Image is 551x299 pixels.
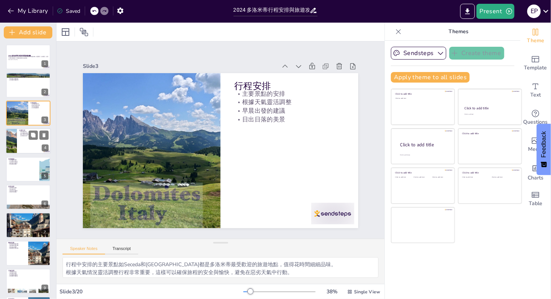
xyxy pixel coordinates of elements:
p: 清晰的步道標示 [8,219,48,221]
p: 交通方式的查詢 [8,192,48,193]
div: Layout [60,26,72,38]
button: Present [476,4,514,19]
div: 5 [6,157,50,182]
textarea: 行程中安排的主要景點如Seceda和[GEOGRAPHIC_DATA]都是多洛米蒂最受歡迎的旅遊地點，值得花時間細細品味。 根據天氣情況靈活調整行程非常重要，這樣可以確保旅程的安全與愉快，避免在... [63,257,379,278]
div: 8 [41,257,48,264]
span: Feedback [540,131,547,158]
div: E P [527,5,541,18]
div: 9 [6,269,50,294]
div: Add charts and graphs [520,158,551,186]
div: 4 [6,128,51,154]
p: 必看美景的推薦 [8,187,48,189]
div: 4 [42,145,49,152]
div: Add a table [520,186,551,213]
p: 防護裝備的重要性 [8,274,48,276]
button: Speaker Notes [63,246,105,255]
span: Text [530,91,541,99]
div: Click to add title [465,106,515,110]
p: 了解路線特點的重要性 [8,217,48,218]
div: Click to add title [462,172,516,175]
div: 3 [41,117,48,123]
p: 交通規則的遵守 [19,135,49,137]
span: Charts [528,174,543,182]
div: 8 [6,241,50,266]
div: 6 [6,185,50,210]
p: [PERSON_NAME]蒂的自然景觀壯麗 [8,75,48,77]
div: Get real-time input from your audience [520,104,551,131]
button: Feedback - Show survey [537,124,551,175]
p: 天氣預測 [8,270,48,272]
p: 餐廳營業時間的查詢 [8,248,26,249]
p: 根據天氣靈活調整 [92,107,192,170]
div: Click to add text [492,176,516,178]
p: 早晚溫差的影響 [8,273,48,274]
p: 住宿類型的多樣性 [8,161,37,162]
div: 3 [6,101,50,126]
div: 5 [41,173,48,179]
p: 景點的多樣性 [8,189,48,190]
div: Change the overall theme [520,23,551,50]
p: 天氣變化的注意 [8,271,48,273]
div: 1 [6,44,50,69]
p: 季節變化的獨特魅力 [8,78,48,80]
div: Click to add body [400,154,448,156]
div: Click to add text [414,176,431,178]
p: Generated with [URL] [8,59,48,60]
span: Template [524,64,547,72]
button: E P [527,4,541,19]
div: Click to add title [462,132,516,135]
p: 規劃行程的重要性 [8,190,48,192]
p: 提前了解停車資訊 [19,134,49,135]
div: Click to add title [400,142,449,148]
div: 1 [41,60,48,67]
p: 用餐高峰時間的考量 [8,245,26,246]
input: Insert title [234,5,310,16]
p: 多洛米蒂概述 [8,74,48,76]
p: 早晨出發的建議 [31,106,48,107]
p: 主要景點的安排 [31,103,48,105]
button: Sendsteps [391,47,446,60]
p: 住宿地點的選擇 [8,159,37,161]
button: Add slide [4,26,52,38]
span: Theme [527,37,544,45]
p: 根據天氣靈活調整 [31,104,48,106]
div: Click to add text [464,113,514,115]
div: 2 [41,89,48,95]
div: Click to add text [432,176,449,178]
span: Table [529,199,542,208]
div: Click to add text [395,98,449,100]
p: 自駕的便利性 [19,131,49,133]
div: Click to add title [395,172,449,175]
p: 行程安排 [31,102,48,104]
div: 7 [41,229,48,236]
button: Create theme [449,47,504,60]
button: Transcript [105,246,139,255]
div: Add images, graphics, shapes or video [520,131,551,158]
strong: 2024 多洛米蒂行程安排與旅遊攻略 [8,55,31,57]
div: 6 [41,201,48,207]
div: 7 [6,213,50,238]
span: Single View [354,289,380,295]
div: Click to add text [462,176,486,178]
span: Questions [524,118,548,126]
div: 2 [6,72,50,97]
div: Slide 3 / 20 [60,288,243,295]
div: 9 [41,285,48,291]
p: 注意安全的建議 [8,218,48,220]
span: Media [528,145,543,153]
div: Add text boxes [520,77,551,104]
p: 提前預訂的必要性 [8,162,37,164]
p: 住宿建議 [8,158,37,160]
p: 美景清單 [8,186,48,188]
p: Themes [404,23,513,41]
p: 早晨出發的建議 [96,100,196,163]
p: 公共交通的選擇 [19,132,49,134]
p: 定期查看天氣預報 [8,276,48,277]
span: Position [79,28,89,37]
div: Click to add text [395,176,412,178]
p: 日出日落的美景 [101,92,200,155]
div: Add ready made slides [520,50,551,77]
p: 當地特色餐廳的推薦 [8,244,26,245]
div: Saved [57,8,80,15]
p: 步道的多樣性 [8,215,48,217]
